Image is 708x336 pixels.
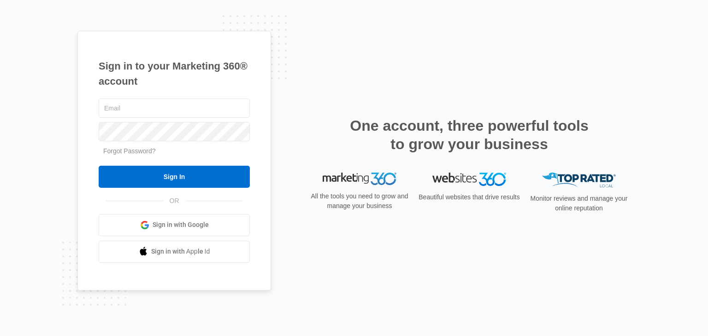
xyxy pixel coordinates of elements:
span: OR [163,196,186,206]
a: Sign in with Apple Id [99,241,250,263]
h1: Sign in to your Marketing 360® account [99,58,250,89]
p: All the tools you need to grow and manage your business [308,191,411,211]
h2: One account, three powerful tools to grow your business [347,116,591,153]
img: Websites 360 [432,173,506,186]
img: Marketing 360 [323,173,396,185]
span: Sign in with Apple Id [151,247,210,256]
input: Sign In [99,166,250,188]
img: Top Rated Local [542,173,616,188]
a: Sign in with Google [99,214,250,236]
input: Email [99,98,250,118]
a: Forgot Password? [103,147,156,155]
p: Monitor reviews and manage your online reputation [527,194,631,213]
p: Beautiful websites that drive results [418,192,521,202]
span: Sign in with Google [153,220,209,230]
